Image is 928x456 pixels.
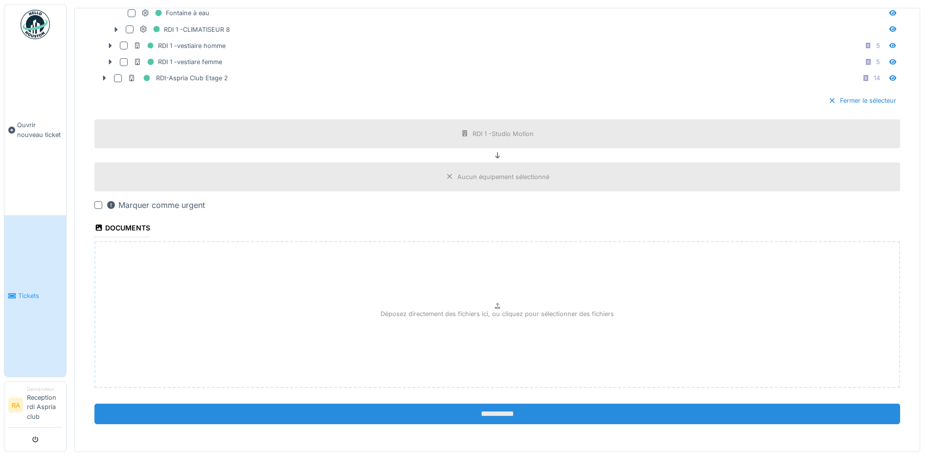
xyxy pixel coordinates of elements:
div: RDI-Aspria Club Etage 2 [128,72,228,84]
div: 5 [876,41,880,50]
div: RDI 1 -CLIMATISEUR 8 [139,23,230,36]
div: Documents [94,221,150,237]
span: Ouvrir nouveau ticket [17,120,62,139]
div: 14 [874,73,880,83]
div: RDI 1 -Studio Motion [473,129,534,138]
a: Tickets [4,215,66,377]
div: Aucun équipement sélectionné [457,172,549,182]
div: RDI 1 -vestiaire homme [134,40,226,52]
span: Tickets [18,291,62,300]
div: Marquer comme urgent [106,199,205,211]
li: RA [8,398,23,412]
p: Déposez directement des fichiers ici, ou cliquez pour sélectionner des fichiers [381,309,614,319]
div: Fontaine à eau [141,7,209,19]
a: RA DemandeurReception rdi Aspria club [8,386,62,428]
div: RDI 1 -vestiare femme [134,56,222,68]
li: Reception rdi Aspria club [27,386,62,425]
div: Fermer le sélecteur [824,94,900,107]
div: Demandeur [27,386,62,393]
a: Ouvrir nouveau ticket [4,45,66,215]
img: Badge_color-CXgf-gQk.svg [21,10,50,39]
div: 5 [876,57,880,67]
